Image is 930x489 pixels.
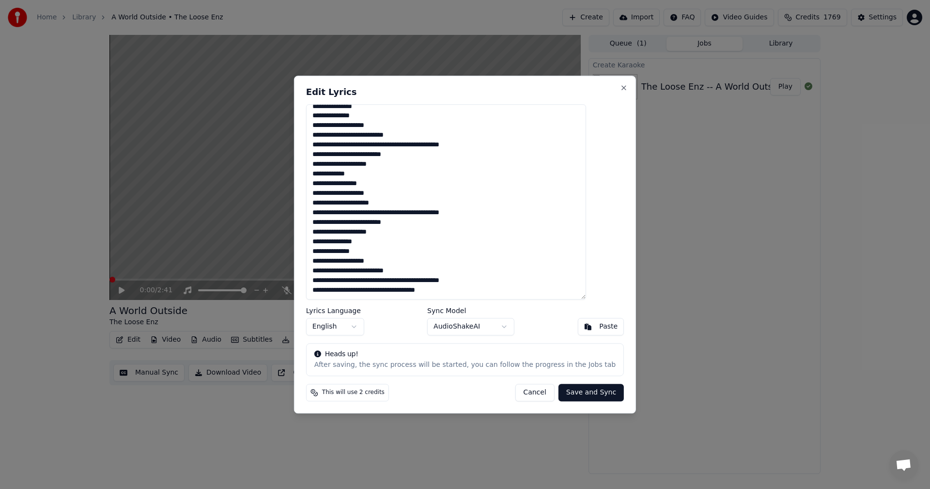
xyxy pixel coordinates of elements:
[314,360,616,370] div: After saving, the sync process will be started, you can follow the progress in the Jobs tab
[599,322,618,331] div: Paste
[577,318,624,335] button: Paste
[322,389,385,396] span: This will use 2 credits
[306,88,624,96] h2: Edit Lyrics
[427,307,514,314] label: Sync Model
[515,384,554,401] button: Cancel
[306,307,364,314] label: Lyrics Language
[314,349,616,359] div: Heads up!
[558,384,624,401] button: Save and Sync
